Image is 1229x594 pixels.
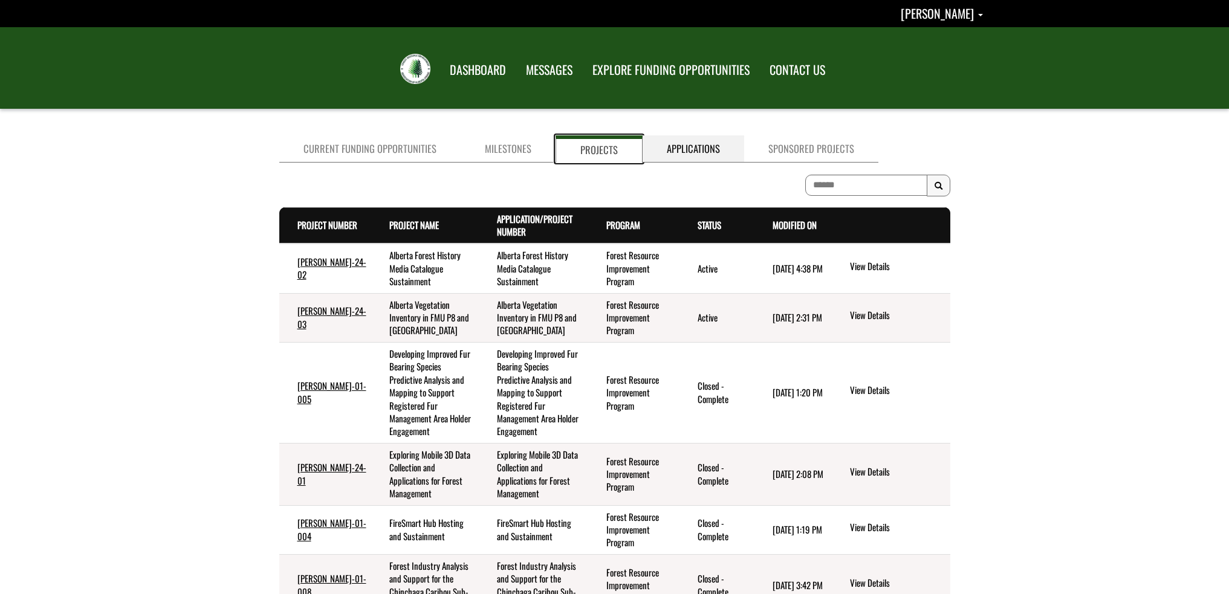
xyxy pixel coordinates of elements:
[371,293,479,342] td: Alberta Vegetation Inventory in FMU P8 and Chinchaga Wildland Provincial Park
[588,342,679,443] td: Forest Resource Improvement Program
[901,4,974,22] span: [PERSON_NAME]
[479,342,588,443] td: Developing Improved Fur Bearing Species Predictive Analysis and Mapping to Support Registered Fur...
[773,262,823,275] time: [DATE] 4:38 PM
[279,293,371,342] td: FRIP-SILVA-24-03
[297,304,366,330] a: [PERSON_NAME]-24-03
[850,521,945,535] a: View details
[679,505,754,554] td: Closed - Complete
[371,342,479,443] td: Developing Improved Fur Bearing Species Predictive Analysis and Mapping to Support Registered Fur...
[850,260,945,274] a: View details
[588,244,679,293] td: Forest Resource Improvement Program
[773,218,817,231] a: Modified On
[588,505,679,554] td: Forest Resource Improvement Program
[441,55,515,85] a: DASHBOARD
[371,443,479,505] td: Exploring Mobile 3D Data Collection and Applications for Forest Management
[679,443,754,505] td: Closed - Complete
[479,293,588,342] td: Alberta Vegetation Inventory in FMU P8 and Chinchaga Wildland Provincial Park
[927,175,950,196] button: Search Results
[679,244,754,293] td: Active
[754,244,831,293] td: 6/6/2025 4:38 PM
[297,379,366,405] a: [PERSON_NAME]-01-005
[830,207,950,244] th: Actions
[439,51,834,85] nav: Main Navigation
[371,244,479,293] td: Alberta Forest History Media Catalogue Sustainment
[588,293,679,342] td: Forest Resource Improvement Program
[744,135,878,163] a: Sponsored Projects
[371,505,479,554] td: FireSmart Hub Hosting and Sustainment
[279,244,371,293] td: FRIP-SILVA-24-02
[850,576,945,591] a: View details
[297,516,366,542] a: [PERSON_NAME]-01-004
[830,505,950,554] td: action menu
[773,311,822,324] time: [DATE] 2:31 PM
[679,342,754,443] td: Closed - Complete
[830,244,950,293] td: action menu
[279,135,461,163] a: Current Funding Opportunities
[279,505,371,554] td: FRIP-SILVA-01-004
[754,342,831,443] td: 5/14/2025 1:20 PM
[389,218,439,231] a: Project Name
[479,443,588,505] td: Exploring Mobile 3D Data Collection and Applications for Forest Management
[517,55,582,85] a: MESSAGES
[461,135,556,163] a: Milestones
[805,175,927,196] input: To search on partial text, use the asterisk (*) wildcard character.
[588,443,679,505] td: Forest Resource Improvement Program
[850,384,945,398] a: View details
[773,386,823,399] time: [DATE] 1:20 PM
[279,342,371,443] td: FRIP-SILVA-01-005
[830,443,950,505] td: action menu
[901,4,983,22] a: Darcy Dechene
[754,293,831,342] td: 7/14/2025 2:31 PM
[754,443,831,505] td: 1/29/2025 2:08 PM
[754,505,831,554] td: 5/14/2025 1:19 PM
[773,578,823,592] time: [DATE] 3:42 PM
[556,135,643,163] a: Projects
[698,218,721,231] a: Status
[497,212,572,238] a: Application/Project Number
[760,55,834,85] a: CONTACT US
[643,135,744,163] a: Applications
[479,505,588,554] td: FireSmart Hub Hosting and Sustainment
[400,54,430,84] img: FRIAA Submissions Portal
[297,460,366,486] a: [PERSON_NAME]-24-01
[773,467,823,480] time: [DATE] 2:08 PM
[297,218,357,231] a: Project Number
[679,293,754,342] td: Active
[606,218,640,231] a: Program
[279,443,371,505] td: FRIP-SILVA-24-01
[850,309,945,323] a: View details
[830,293,950,342] td: action menu
[479,244,588,293] td: Alberta Forest History Media Catalogue Sustainment
[830,342,950,443] td: action menu
[583,55,759,85] a: EXPLORE FUNDING OPPORTUNITIES
[773,523,822,536] time: [DATE] 1:19 PM
[850,465,945,480] a: View details
[297,255,366,281] a: [PERSON_NAME]-24-02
